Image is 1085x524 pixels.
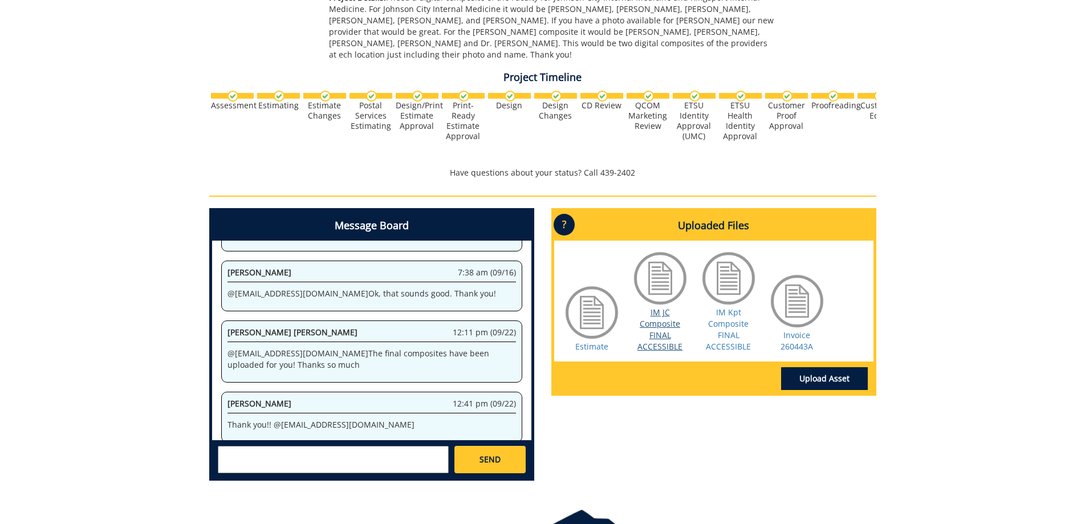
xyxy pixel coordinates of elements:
a: Upload Asset [781,367,868,390]
img: checkmark [227,91,238,101]
span: 12:11 pm (09/22) [453,327,516,338]
img: checkmark [828,91,839,101]
img: checkmark [689,91,700,101]
img: checkmark [458,91,469,101]
img: checkmark [320,91,331,101]
img: checkmark [782,91,793,101]
div: ETSU Health Identity Approval [719,100,762,141]
a: IM Kpt Composite FINAL ACCESSIBLE [706,307,751,352]
a: SEND [454,446,525,473]
p: @ [EMAIL_ADDRESS][DOMAIN_NAME] Ok, that sounds good. Thank you! [227,288,516,299]
img: checkmark [505,91,515,101]
span: 12:41 pm (09/22) [453,398,516,409]
div: ETSU Identity Approval (UMC) [673,100,716,141]
div: Customer Proof Approval [765,100,808,131]
div: Design Changes [534,100,577,121]
div: Proofreading [811,100,854,111]
h4: Message Board [212,211,531,241]
img: checkmark [735,91,746,101]
h4: Project Timeline [209,72,876,83]
div: Design [488,100,531,111]
textarea: messageToSend [218,446,449,473]
p: ? [554,214,575,235]
img: checkmark [366,91,377,101]
div: Design/Print Estimate Approval [396,100,438,131]
div: Customer Edits [858,100,900,121]
h4: Uploaded Files [554,211,873,241]
img: checkmark [597,91,608,101]
div: Estimating [257,100,300,111]
img: checkmark [643,91,654,101]
div: QCOM Marketing Review [627,100,669,131]
div: Print-Ready Estimate Approval [442,100,485,141]
a: IM JC Composite FINAL ACCESSIBLE [637,307,682,352]
a: Invoice 260443A [781,330,813,352]
img: checkmark [551,91,562,101]
img: checkmark [412,91,423,101]
a: Estimate [575,341,608,352]
p: Thank you!! @ [EMAIL_ADDRESS][DOMAIN_NAME] [227,419,516,430]
span: [PERSON_NAME] [PERSON_NAME] [227,327,357,338]
p: Have questions about your status? Call 439-2402 [209,167,876,178]
span: 7:38 am (09/16) [458,267,516,278]
div: CD Review [580,100,623,111]
div: Postal Services Estimating [350,100,392,131]
p: @ [EMAIL_ADDRESS][DOMAIN_NAME] The final composites have been uploaded for you! Thanks so much [227,348,516,371]
img: checkmark [274,91,285,101]
div: Estimate Changes [303,100,346,121]
span: [PERSON_NAME] [227,398,291,409]
span: [PERSON_NAME] [227,267,291,278]
span: SEND [479,454,501,465]
img: checkmark [874,91,885,101]
div: Assessment [211,100,254,111]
